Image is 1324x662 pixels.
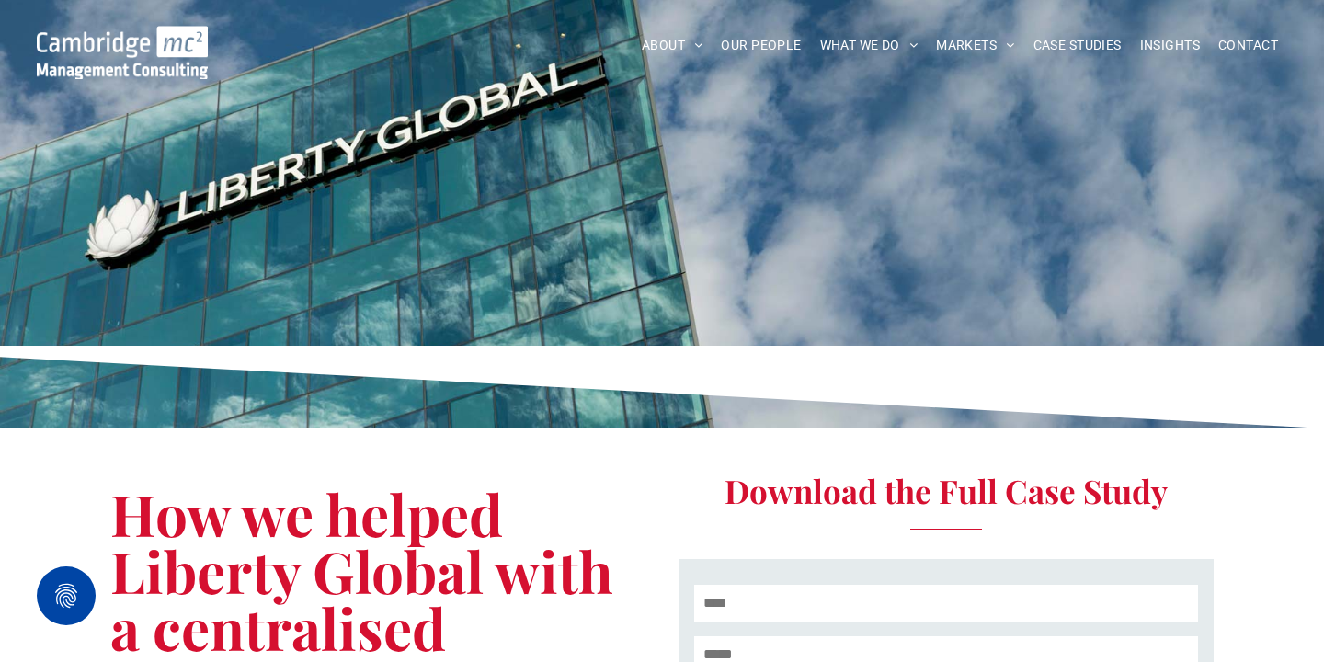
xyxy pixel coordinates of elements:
[725,469,1168,512] span: Download the Full Case Study
[37,29,208,48] a: Your Business Transformed | Cambridge Management Consulting
[712,31,810,60] a: OUR PEOPLE
[633,31,713,60] a: ABOUT
[811,31,928,60] a: WHAT WE DO
[1209,31,1287,60] a: CONTACT
[927,31,1023,60] a: MARKETS
[1131,31,1209,60] a: INSIGHTS
[37,26,208,79] img: Go to Homepage
[1024,31,1131,60] a: CASE STUDIES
